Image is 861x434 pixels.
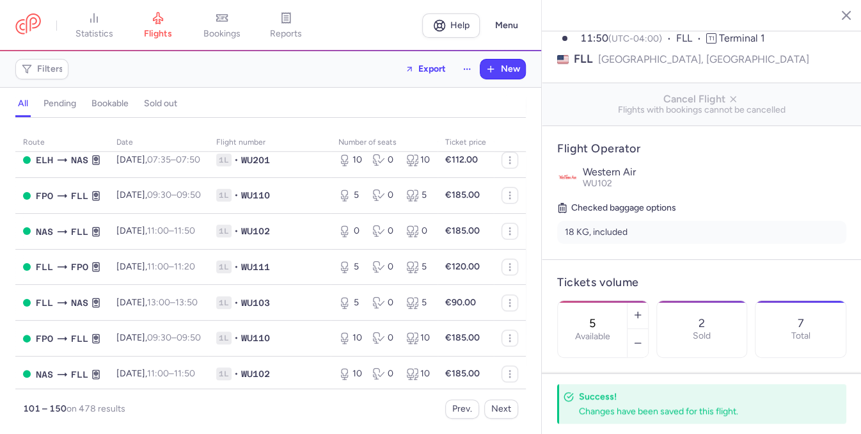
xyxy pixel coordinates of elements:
[175,297,198,308] time: 13:50
[147,189,171,200] time: 09:30
[557,275,846,290] h4: Tickets volume
[36,225,53,239] span: NAS
[372,367,396,380] div: 0
[147,154,200,165] span: –
[71,225,88,239] span: Fort Lauderdale “Hollywood International, Fort Lauderdale, United States
[445,368,480,379] strong: €185.00
[450,20,470,30] span: Help
[372,154,396,166] div: 0
[445,297,476,308] strong: €90.00
[706,33,716,44] span: T1
[270,28,302,40] span: reports
[406,296,430,309] div: 5
[144,28,172,40] span: flights
[174,225,195,236] time: 11:50
[234,296,239,309] span: •
[798,317,804,330] p: 7
[147,225,169,236] time: 11:00
[699,317,705,330] p: 2
[147,368,169,379] time: 11:00
[372,225,396,237] div: 0
[445,154,478,165] strong: €112.00
[36,367,53,382] span: NAS
[574,332,610,342] label: Available
[147,225,195,236] span: –
[487,13,526,38] button: Menu
[241,367,270,380] span: WU102
[693,331,711,341] p: Sold
[579,405,818,417] div: Changes have been saved for this flight.
[241,225,270,237] span: WU102
[36,332,53,346] span: Grand Bahama International, Freeport, Bahamas
[75,28,113,40] span: statistics
[338,189,362,202] div: 5
[676,31,706,46] span: FLL
[147,261,195,272] span: –
[71,296,88,310] span: Nassau International, Nassau, Bahamas
[241,296,270,309] span: WU103
[574,51,593,67] span: FLL
[598,51,809,67] span: [GEOGRAPHIC_DATA], [GEOGRAPHIC_DATA]
[552,105,851,115] span: Flights with bookings cannot be cancelled
[338,225,362,237] div: 0
[583,178,612,189] span: WU102
[372,261,396,273] div: 0
[397,59,454,79] button: Export
[234,154,239,166] span: •
[484,399,518,419] button: Next
[71,367,88,382] span: Fort Lauderdale “Hollywood International, Fort Lauderdale, United States
[147,332,201,343] span: –
[71,332,88,346] span: Fort Lauderdale “Hollywood International, Fort Lauderdale, United States
[331,133,438,152] th: number of seats
[338,367,362,380] div: 10
[372,332,396,344] div: 0
[147,332,171,343] time: 09:30
[116,225,195,236] span: [DATE],
[71,153,88,167] span: Nassau International, Nassau, Bahamas
[216,154,232,166] span: 1L
[445,189,480,200] strong: €185.00
[67,403,125,414] span: on 478 results
[406,367,430,380] div: 10
[608,33,662,44] span: (UTC-04:00)
[16,60,68,79] button: Filters
[62,12,126,40] a: statistics
[147,368,195,379] span: –
[116,189,201,200] span: [DATE],
[338,332,362,344] div: 10
[234,367,239,380] span: •
[15,13,41,37] a: CitizenPlane red outlined logo
[177,189,201,200] time: 09:50
[234,225,239,237] span: •
[126,12,190,40] a: flights
[234,189,239,202] span: •
[338,261,362,273] div: 5
[557,221,846,244] li: 18 KG, included
[18,98,28,109] h4: all
[254,12,318,40] a: reports
[406,189,430,202] div: 5
[445,332,480,343] strong: €185.00
[557,200,846,216] h5: Checked baggage options
[579,390,818,403] h4: Success!
[36,189,53,203] span: Grand Bahama International, Freeport, Bahamas
[372,296,396,309] div: 0
[234,332,239,344] span: •
[116,368,195,379] span: [DATE],
[241,154,270,166] span: WU201
[23,403,67,414] strong: 101 – 150
[406,225,430,237] div: 0
[36,260,53,274] span: Fort Lauderdale “Hollywood International, Fort Lauderdale, United States
[147,297,170,308] time: 13:00
[338,296,362,309] div: 5
[438,133,494,152] th: Ticket price
[372,189,396,202] div: 0
[216,367,232,380] span: 1L
[216,225,232,237] span: 1L
[147,154,171,165] time: 07:35
[406,332,430,344] div: 10
[241,261,270,273] span: WU111
[557,141,846,156] h4: Flight Operator
[552,93,851,105] span: Cancel Flight
[480,60,525,79] button: New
